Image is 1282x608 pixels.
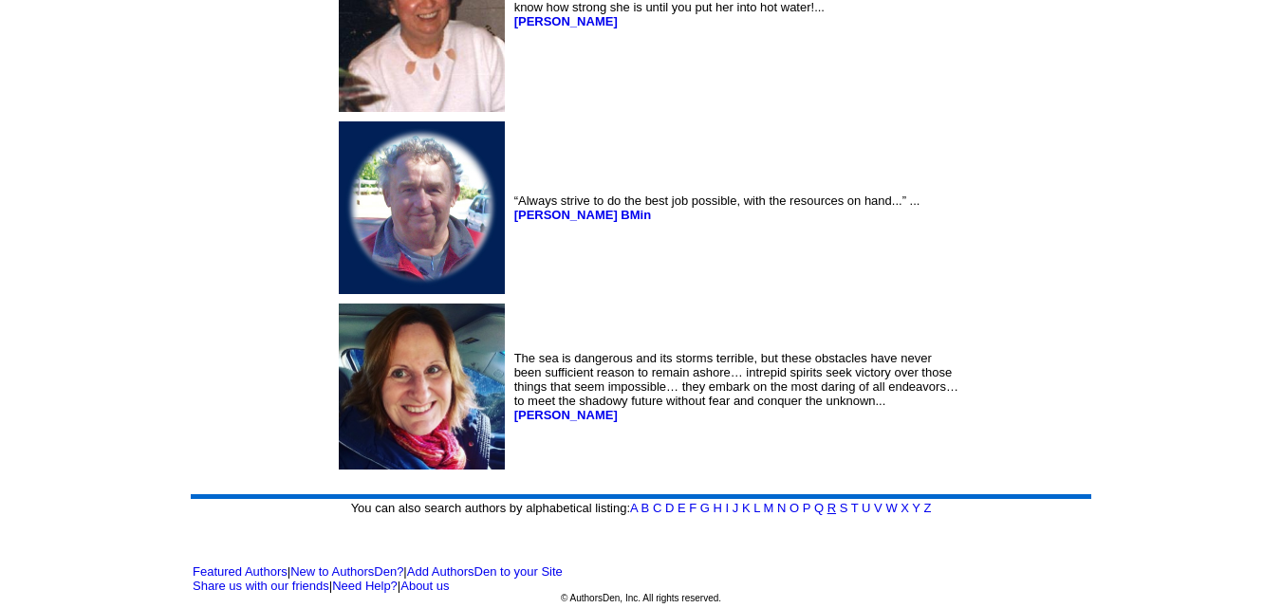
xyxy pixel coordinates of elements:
a: Featured Authors [193,564,288,579]
img: 6529.jpg [339,304,505,470]
a: C [653,501,661,515]
a: E [678,501,686,515]
a: P [803,501,810,515]
a: [PERSON_NAME] BMin [514,208,651,222]
a: R [827,501,836,515]
a: G [700,501,710,515]
img: 11344.jpg [339,121,505,294]
a: B [641,501,650,515]
a: Z [923,501,931,515]
a: Q [814,501,824,515]
a: J [733,501,739,515]
a: [PERSON_NAME] [514,408,618,422]
a: W [885,501,897,515]
a: S [840,501,848,515]
font: | | | | [193,564,563,593]
a: [PERSON_NAME] [514,14,618,28]
font: You can also search authors by alphabetical listing: [351,501,932,515]
a: D [665,501,674,515]
a: O [790,501,799,515]
a: About us [400,579,449,593]
a: I [726,501,730,515]
a: H [714,501,722,515]
a: Y [912,501,920,515]
a: New to AuthorsDen? [290,564,403,579]
a: Share us with our friends [193,579,329,593]
a: N [777,501,786,515]
a: F [689,501,697,515]
a: X [901,501,909,515]
a: U [862,501,870,515]
font: “Always strive to do the best job possible, with the resources on hand...” ... [514,193,920,222]
a: Need Help? [332,579,398,593]
a: Add AuthorsDen to your Site [407,564,563,579]
a: V [874,501,883,515]
a: L [753,501,760,515]
a: A [630,501,638,515]
font: © AuthorsDen, Inc. All rights reserved. [561,593,721,603]
font: The sea is dangerous and its storms terrible, but these obstacles have never been sufficient reas... [514,351,958,422]
a: T [851,501,859,515]
a: M [764,501,774,515]
a: K [742,501,751,515]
